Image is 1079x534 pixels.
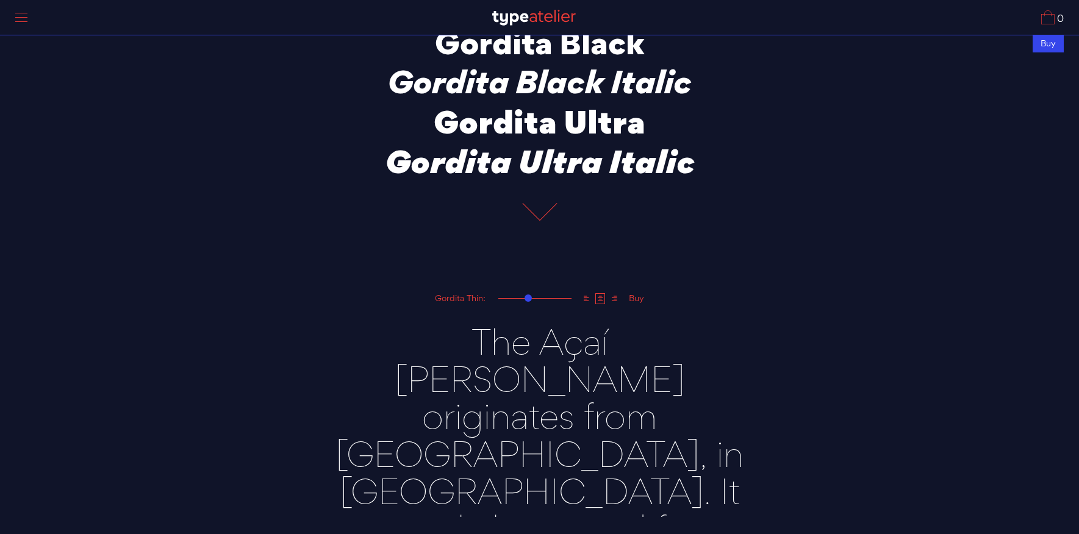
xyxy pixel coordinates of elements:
p: Gordita Black Italic [326,65,753,98]
div: Buy [624,294,649,303]
a: 0 [1041,10,1064,24]
img: TA_Logo.svg [492,10,576,26]
div: Gordita Thin: [430,294,490,303]
img: Cart_Icon.svg [1041,10,1055,24]
p: Gordita Black [326,25,753,59]
p: Gordita Ultra Italic [326,144,753,177]
div: Buy [1033,35,1064,52]
textarea: The Açaí [PERSON_NAME] originates from [GEOGRAPHIC_DATA], in [GEOGRAPHIC_DATA]. It is mainly harv... [326,305,753,517]
p: Gordita Ultra [326,104,753,138]
span: 0 [1055,14,1064,24]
